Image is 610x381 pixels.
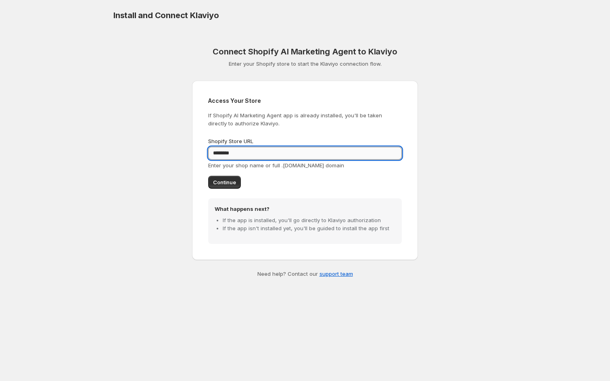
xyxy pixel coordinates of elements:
[208,162,344,169] span: Enter your shop name or full .[DOMAIN_NAME] domain
[208,97,402,105] h2: Access Your Store
[192,47,418,56] h1: Connect Shopify AI Marketing Agent to Klaviyo
[223,216,395,224] li: If the app is installed, you'll go directly to Klaviyo authorization
[192,270,418,278] p: Need help? Contact our
[320,271,353,277] a: support team
[223,224,395,232] li: If the app isn't installed yet, you'll be guided to install the app first
[208,111,402,127] p: If Shopify AI Marketing Agent app is already installed, you'll be taken directly to authorize Kla...
[208,176,241,189] button: Continue
[213,178,236,186] span: Continue
[208,138,253,144] span: Shopify Store URL
[215,206,269,212] strong: What happens next?
[113,10,219,20] span: Install and Connect Klaviyo
[192,60,418,68] p: Enter your Shopify store to start the Klaviyo connection flow.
